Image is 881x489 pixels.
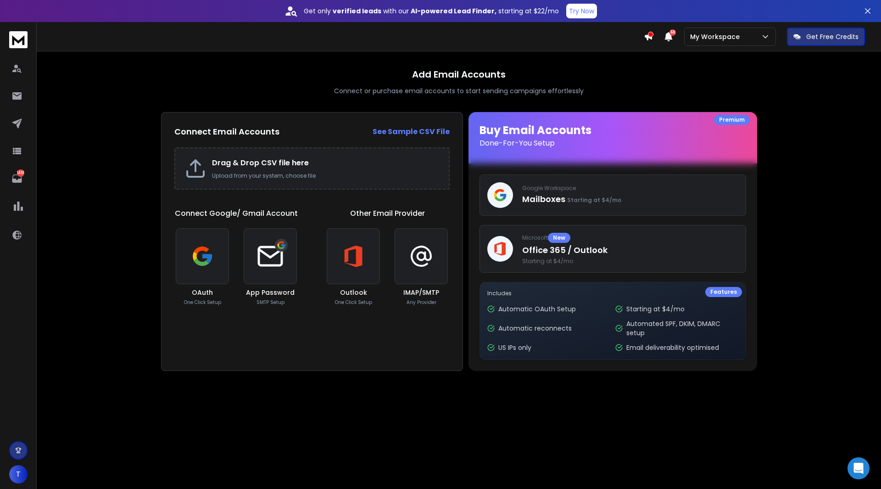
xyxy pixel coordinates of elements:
p: Get only with our starting at $22/mo [304,6,559,16]
h1: Add Email Accounts [412,68,506,81]
a: 1461 [8,169,26,188]
p: Done-For-You Setup [480,138,746,149]
p: 1461 [17,169,24,177]
strong: AI-powered Lead Finder, [411,6,496,16]
h1: Buy Email Accounts [480,123,746,149]
p: Microsoft [522,233,738,243]
h3: IMAP/SMTP [403,288,439,297]
h3: App Password [246,288,295,297]
p: US IPs only [498,343,531,352]
p: Any Provider [407,299,436,306]
p: Office 365 / Outlook [522,244,738,257]
a: See Sample CSV File [373,126,450,137]
p: SMTP Setup [256,299,284,306]
h3: OAuth [192,288,213,297]
p: One Click Setup [184,299,221,306]
button: T [9,465,28,483]
p: Starting at $4/mo [626,304,685,314]
p: Mailboxes [522,193,738,206]
p: Automatic OAuth Setup [498,304,576,314]
h1: Other Email Provider [350,208,425,219]
span: Starting at $4/mo [522,258,738,265]
h3: Outlook [340,288,367,297]
div: Open Intercom Messenger [848,457,870,479]
p: Email deliverability optimised [626,343,719,352]
div: New [548,233,570,243]
h1: Connect Google/ Gmail Account [175,208,298,219]
p: Google Workspace [522,185,738,192]
p: Connect or purchase email accounts to start sending campaigns effortlessly [334,86,584,96]
p: Get Free Credits [806,32,859,41]
p: Try Now [569,6,594,16]
button: Try Now [566,4,597,18]
div: Premium [714,115,750,125]
span: Starting at $4/mo [567,196,621,204]
img: logo [9,31,28,48]
p: Automatic reconnects [498,324,572,333]
p: Includes [487,290,738,297]
strong: verified leads [333,6,381,16]
p: One Click Setup [335,299,372,306]
p: My Workspace [690,32,743,41]
p: Automated SPF, DKIM, DMARC setup [626,319,738,337]
h2: Drag & Drop CSV file here [212,157,440,169]
div: Features [705,287,742,297]
span: 50 [669,29,676,36]
button: Get Free Credits [787,28,865,46]
p: Upload from your system, choose file [212,172,440,180]
h2: Connect Email Accounts [174,125,279,138]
